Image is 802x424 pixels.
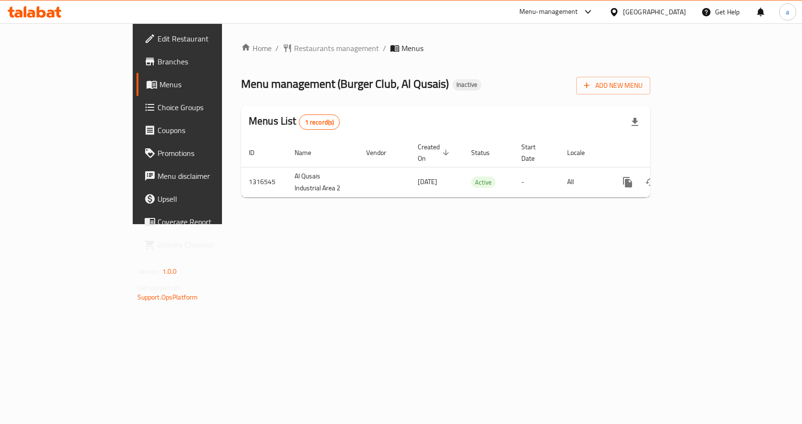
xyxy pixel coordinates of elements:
[137,27,267,50] a: Edit Restaurant
[158,102,259,113] span: Choice Groups
[137,73,267,96] a: Menus
[401,42,423,54] span: Menus
[158,216,259,228] span: Coverage Report
[241,138,716,197] table: enhanced table
[249,147,267,158] span: ID
[137,210,267,233] a: Coverage Report
[158,124,259,136] span: Coupons
[162,265,177,278] span: 1.0.0
[137,281,181,294] span: Get support on:
[241,42,650,54] nav: breadcrumb
[576,77,650,94] button: Add New Menu
[559,167,609,197] td: All
[521,141,548,164] span: Start Date
[158,33,259,44] span: Edit Restaurant
[366,147,399,158] span: Vendor
[137,142,267,165] a: Promotions
[158,56,259,67] span: Branches
[418,141,452,164] span: Created On
[249,114,340,130] h2: Menus List
[567,147,597,158] span: Locale
[786,7,789,17] span: a
[137,291,198,303] a: Support.OpsPlatform
[383,42,386,54] li: /
[137,50,267,73] a: Branches
[299,118,340,127] span: 1 record(s)
[275,42,279,54] li: /
[137,265,161,278] span: Version:
[471,147,502,158] span: Status
[158,193,259,205] span: Upsell
[137,165,267,187] a: Menu disclaimer
[453,81,481,89] span: Inactive
[623,7,686,17] div: [GEOGRAPHIC_DATA]
[159,79,259,90] span: Menus
[616,171,639,194] button: more
[137,119,267,142] a: Coupons
[584,80,643,92] span: Add New Menu
[137,187,267,210] a: Upsell
[287,167,359,197] td: Al Qusais Industrial Area 2
[623,111,646,134] div: Export file
[609,138,716,167] th: Actions
[453,79,481,91] div: Inactive
[283,42,379,54] a: Restaurants management
[639,171,662,194] button: Change Status
[158,147,259,159] span: Promotions
[514,167,559,197] td: -
[295,147,324,158] span: Name
[471,177,496,188] span: Active
[294,42,379,54] span: Restaurants management
[418,176,437,188] span: [DATE]
[158,170,259,182] span: Menu disclaimer
[137,233,267,256] a: Grocery Checklist
[519,6,578,18] div: Menu-management
[158,239,259,250] span: Grocery Checklist
[241,73,449,94] span: Menu management ( Burger Club, Al Qusais )
[299,114,340,130] div: Total records count
[137,96,267,119] a: Choice Groups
